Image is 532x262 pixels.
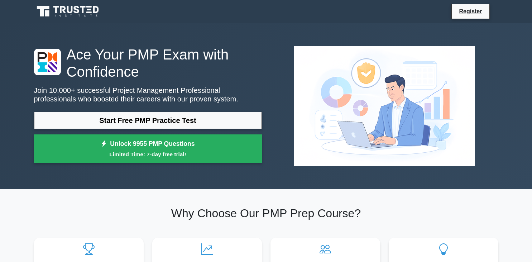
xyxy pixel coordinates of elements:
[34,112,262,129] a: Start Free PMP Practice Test
[455,7,486,16] a: Register
[43,150,253,158] small: Limited Time: 7-day free trial!
[34,206,498,220] h2: Why Choose Our PMP Prep Course?
[34,46,262,80] h1: Ace Your PMP Exam with Confidence
[34,86,262,103] p: Join 10,000+ successful Project Management Professional professionals who boosted their careers w...
[288,40,480,172] img: Project Management Professional Preview
[34,134,262,163] a: Unlock 9955 PMP QuestionsLimited Time: 7-day free trial!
